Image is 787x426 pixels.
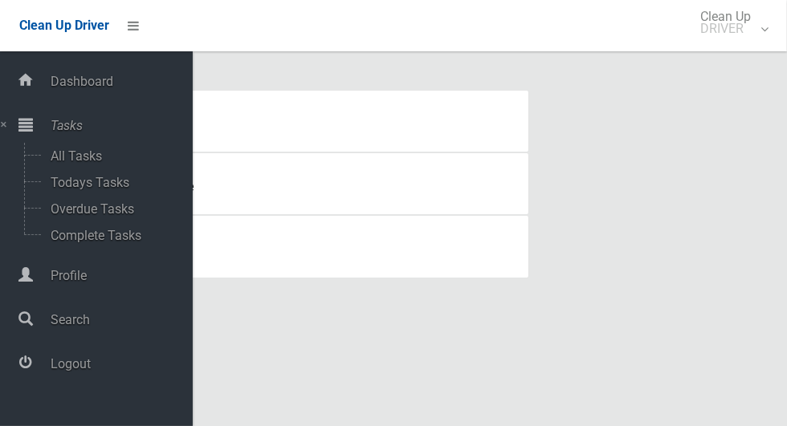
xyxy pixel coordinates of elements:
span: Clean Up Driver [19,18,109,33]
span: Search [46,312,193,327]
span: Profile [46,268,193,283]
span: Dashboard [46,74,193,89]
span: Tasks [46,118,193,133]
span: Complete Tasks [46,228,179,243]
span: Logout [46,356,193,371]
span: Todays Tasks [46,175,179,190]
span: All Tasks [46,148,179,164]
span: Clean Up [692,10,767,34]
small: DRIVER [700,22,751,34]
span: Overdue Tasks [46,201,179,217]
a: Clean Up Driver [19,14,109,38]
